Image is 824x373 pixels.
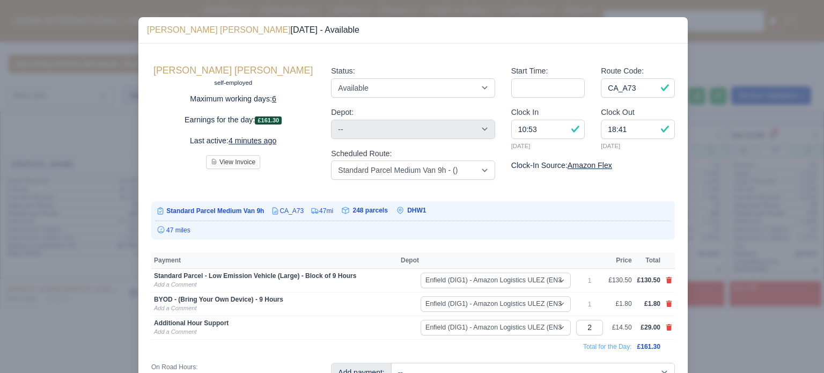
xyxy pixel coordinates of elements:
label: Route Code: [601,65,644,77]
button: View Invoice [206,155,260,169]
span: £161.30 [637,343,660,350]
div: Clock-In Source: [511,159,675,172]
span: £161.30 [255,116,282,125]
td: 47mi [304,206,334,216]
a: Add a Comment [154,328,196,335]
small: self-employed [214,79,252,86]
th: Price [606,253,634,269]
div: On Road Hours: [151,363,315,371]
small: [DATE] [511,141,585,151]
span: Total for the Day: [583,343,632,350]
div: 1 [576,300,603,309]
td: £14.50 [606,316,634,340]
td: £130.50 [606,269,634,292]
a: [PERSON_NAME] [PERSON_NAME] [147,25,291,34]
span: £1.80 [644,300,660,308]
span: DHW1 [407,207,426,214]
label: Clock Out [601,106,635,119]
th: Payment [151,253,398,269]
div: [DATE] - Available [147,24,359,36]
a: [PERSON_NAME] [PERSON_NAME] [153,65,313,76]
label: Status: [331,65,355,77]
th: Depot [398,253,573,269]
div: 47 miles [156,225,671,235]
u: Amazon Flex [568,161,612,170]
td: £1.80 [606,292,634,316]
label: Start Time: [511,65,548,77]
p: Maximum working days: [151,93,315,105]
div: Additional Hour Support [154,319,395,327]
span: 248 parcels [352,207,387,214]
small: [DATE] [601,141,675,151]
label: Scheduled Route: [331,148,392,160]
p: Earnings for the day: [151,114,315,126]
div: Standard Parcel - Low Emission Vehicle (Large) - Block of 9 Hours [154,272,395,280]
div: BYOD - (Bring Your Own Device) - 9 Hours [154,295,395,304]
p: Last active: [151,135,315,147]
label: Clock In [511,106,539,119]
a: Add a Comment [154,281,196,288]
u: 4 minutes ago [229,136,276,145]
a: Add a Comment [154,305,196,311]
td: CA_A73 [264,206,304,216]
label: Depot: [331,106,354,119]
span: £130.50 [637,276,660,284]
div: 1 [576,276,603,285]
span: Standard Parcel Medium Van 9h [166,207,264,215]
th: Total [635,253,663,269]
span: £29.00 [641,324,660,331]
u: 6 [272,94,276,103]
iframe: Chat Widget [770,321,824,373]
